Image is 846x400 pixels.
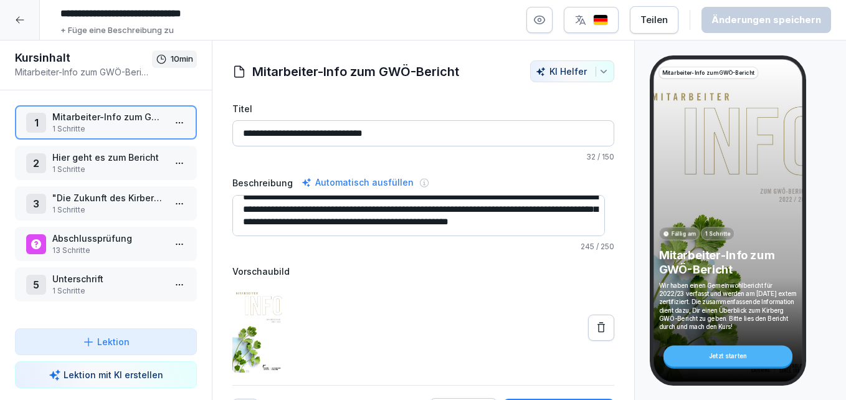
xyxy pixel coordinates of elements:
div: 5 [26,275,46,295]
p: Wir haben einen Gemeinwohlbericht für 2022/23 verfasst und werden am [DATE] extern zertifiziert. ... [658,281,797,331]
p: Unterschrift [52,272,164,285]
div: 3"Die Zukunft des Kirberg Caterings bleibt voller Geschmack, sie bleibt kreativ und gleichzeitig ... [15,186,197,221]
div: 2 [26,153,46,173]
p: Mitarbeiter-Info zum GWÖ-Bericht [658,248,797,277]
p: 1 Schritte [52,204,164,216]
div: Änderungen speichern [711,13,821,27]
p: Lektion mit KI erstellen [64,368,163,381]
p: Lektion [97,335,130,348]
div: 2Hier geht es zum Bericht1 Schritte [15,146,197,180]
div: Automatisch ausfüllen [299,175,416,190]
div: 1Mitarbeiter-Info zum GWÖ-Bericht1 Schritte [15,105,197,140]
p: Fällig am [671,230,695,238]
img: blpg9xgwzdgum7yqgqdctx3u.png [232,283,282,373]
div: Jetzt starten [663,346,792,367]
div: KI Helfer [536,66,609,77]
button: KI Helfer [530,60,614,82]
p: / 250 [232,241,614,252]
p: / 150 [232,151,614,163]
span: 245 [581,242,594,251]
button: Lektion mit KI erstellen [15,361,197,388]
p: 1 Schritte [52,164,164,175]
p: "Die Zukunft des Kirberg Caterings bleibt voller Geschmack, sie bleibt kreativ und gleichzeitig w... [52,191,164,204]
span: 32 [586,152,596,161]
p: 1 Schritte [52,285,164,297]
p: 1 Schritte [52,123,164,135]
div: Abschlussprüfung13 Schritte [15,227,197,261]
div: Teilen [640,13,668,27]
h1: Kursinhalt [15,50,152,65]
p: 13 Schritte [52,245,164,256]
button: Änderungen speichern [701,7,831,33]
p: 1 Schritte [705,230,730,238]
label: Beschreibung [232,176,293,189]
label: Vorschaubild [232,265,614,278]
p: Mitarbeiter-Info zum GWÖ-Bericht [15,65,152,79]
p: + Füge eine Beschreibung zu [60,24,174,37]
div: 1 [26,113,46,133]
p: Abschlussprüfung [52,232,164,245]
p: 10 min [171,53,193,65]
h1: Mitarbeiter-Info zum GWÖ-Bericht [252,62,459,81]
button: Teilen [630,6,678,34]
p: Hier geht es zum Bericht [52,151,164,164]
div: 5Unterschrift1 Schritte [15,267,197,302]
p: Mitarbeiter-Info zum GWÖ-Bericht [662,69,754,77]
div: 3 [26,194,46,214]
p: Mitarbeiter-Info zum GWÖ-Bericht [52,110,164,123]
label: Titel [232,102,614,115]
img: de.svg [593,14,608,26]
button: Lektion [15,328,197,355]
